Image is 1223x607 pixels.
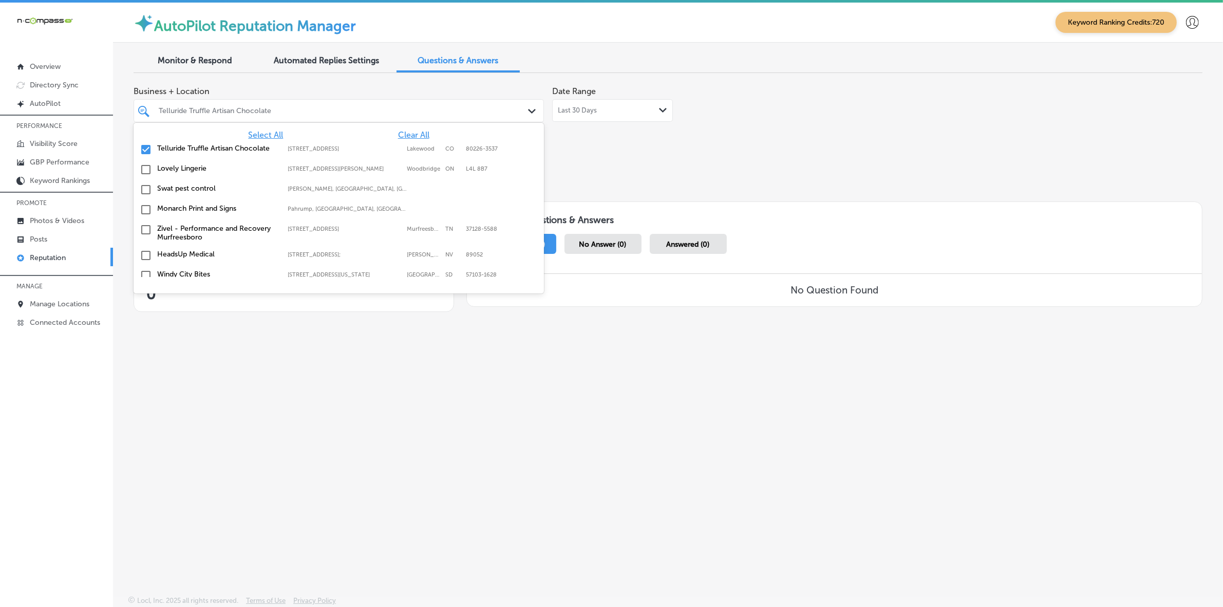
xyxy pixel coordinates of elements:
span: Last 30 Days [558,106,597,115]
p: Locl, Inc. 2025 all rights reserved. [137,597,238,604]
span: Monitor & Respond [158,56,233,65]
p: Reputation [30,253,66,262]
span: Clear All [398,130,429,140]
img: autopilot-icon [134,13,154,33]
p: Overview [30,62,61,71]
span: Business + Location [134,86,544,96]
label: Pahrump, NV, USA | Whitney, NV, USA | Mesquite, NV, USA | Paradise, NV, USA | Henderson, NV, USA ... [288,206,408,212]
span: Select All [248,130,283,140]
label: Gilliam, LA, USA | Hosston, LA, USA | Eastwood, LA, USA | Blanchard, LA, USA | Shreveport, LA, US... [288,186,408,192]
p: Connected Accounts [30,318,100,327]
label: Telluride Truffle Artisan Chocolate [157,144,277,153]
label: Sioux Falls [407,271,440,278]
label: 6006 W Alameda Ave [288,145,402,152]
div: Telluride Truffle Artisan Chocolate [159,106,529,115]
label: Lakewood [407,145,440,152]
label: 7600 Weston Rd Unit 41 [288,165,402,172]
label: Henderson [407,251,440,258]
label: SD [445,271,461,278]
p: Keyword Rankings [30,176,90,185]
label: AutoPilot Reputation Manager [154,17,356,34]
label: 57103-1628 [466,271,497,278]
label: 89052 [466,251,483,258]
label: Date Range [552,86,596,96]
p: GBP Performance [30,158,89,167]
span: Automated Replies Settings [274,56,380,65]
label: 37128-5588 [466,226,497,232]
span: No Answer (0) [579,240,627,249]
label: HeadsUp Medical [157,250,277,259]
p: Directory Sync [30,81,79,89]
label: Murfreesboro [407,226,440,232]
label: 114 N Indiana Ave [288,271,402,278]
p: Visibility Score [30,139,78,148]
h3: No Question Found [791,284,878,296]
label: CO [445,145,461,152]
p: AutoPilot [30,99,61,108]
label: Swat pest control [157,184,277,193]
label: NV [445,251,461,258]
label: Windy City Bites [157,270,277,279]
label: 1144 Fortress Blvd Suite E [288,226,402,232]
label: L4L 8B7 [466,165,487,172]
img: 660ab0bf-5cc7-4cb8-ba1c-48b5ae0f18e60NCTV_CLogo_TV_Black_-500x88.png [16,16,73,26]
h1: Customer Questions & Answers [467,202,1202,230]
p: Manage Locations [30,300,89,308]
label: TN [445,226,461,232]
label: Woodbridge [407,165,440,172]
label: Lovely Lingerie [157,164,277,173]
span: Questions & Answers [418,56,499,65]
label: 2610 W Horizon Ridge Pkwy #103; [288,251,402,258]
label: 80226-3537 [466,145,498,152]
span: Keyword Ranking Credits: 720 [1056,12,1177,33]
h2: 0 [146,285,441,303]
label: Monarch Print and Signs [157,204,277,213]
label: Zivel - Performance and Recovery Murfreesboro [157,224,277,242]
label: ON [445,165,461,172]
span: Answered (0) [667,240,710,249]
p: Posts [30,235,47,244]
p: Photos & Videos [30,216,84,225]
